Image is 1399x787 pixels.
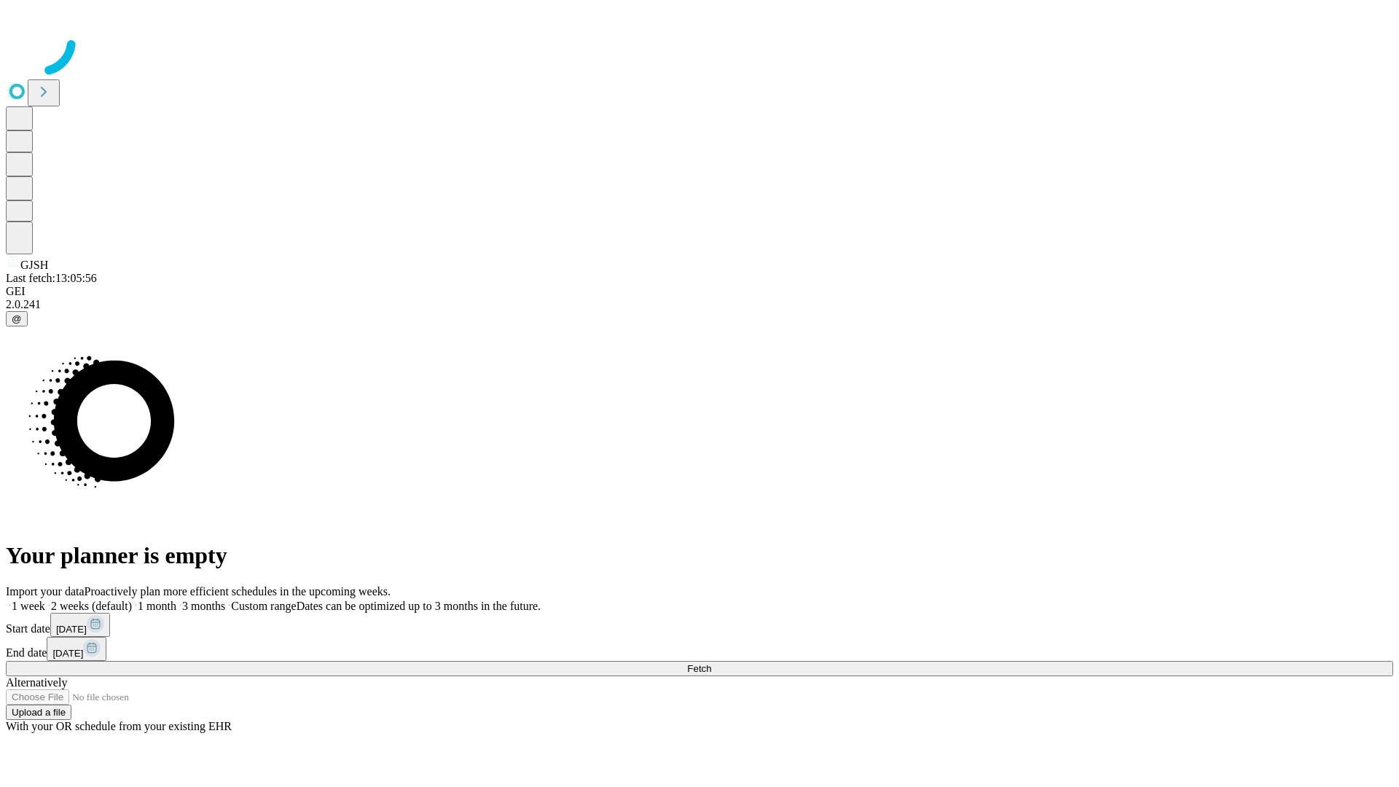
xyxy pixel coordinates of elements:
[56,624,87,635] span: [DATE]
[6,585,85,598] span: Import your data
[297,600,541,612] span: Dates can be optimized up to 3 months in the future.
[6,676,67,689] span: Alternatively
[687,663,711,674] span: Fetch
[51,600,132,612] span: 2 weeks (default)
[12,600,45,612] span: 1 week
[52,648,83,659] span: [DATE]
[47,637,106,661] button: [DATE]
[20,259,48,271] span: GJSH
[85,585,391,598] span: Proactively plan more efficient schedules in the upcoming weeks.
[6,272,97,284] span: Last fetch: 13:05:56
[182,600,225,612] span: 3 months
[138,600,176,612] span: 1 month
[6,298,1393,311] div: 2.0.241
[6,285,1393,298] div: GEI
[6,613,1393,637] div: Start date
[6,720,232,732] span: With your OR schedule from your existing EHR
[6,311,28,326] button: @
[6,661,1393,676] button: Fetch
[50,613,110,637] button: [DATE]
[6,542,1393,569] h1: Your planner is empty
[6,705,71,720] button: Upload a file
[12,313,22,324] span: @
[6,637,1393,661] div: End date
[231,600,296,612] span: Custom range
